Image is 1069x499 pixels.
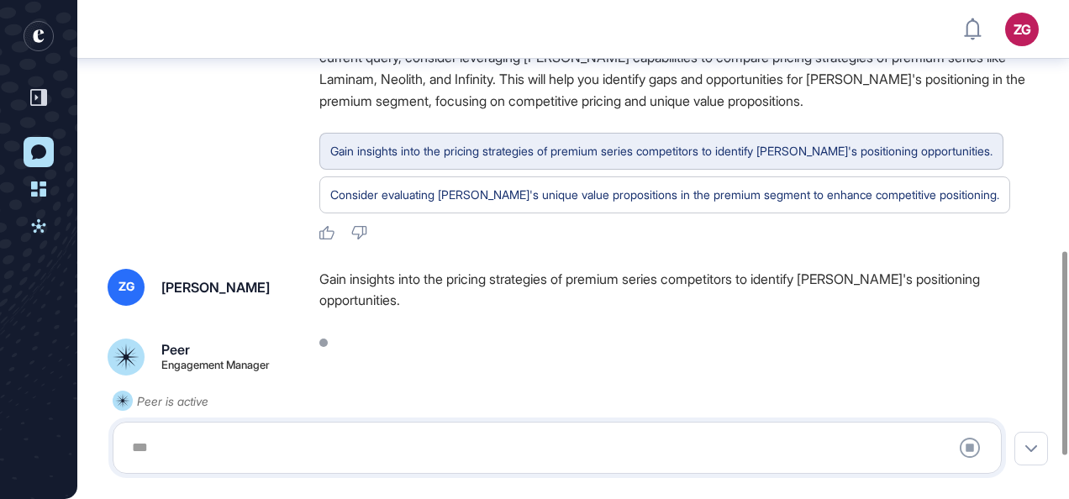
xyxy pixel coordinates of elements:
[24,21,54,51] div: entrapeer-logo
[1005,13,1039,46] button: ZG
[161,281,270,294] div: [PERSON_NAME]
[161,343,190,356] div: Peer
[330,184,999,206] div: Consider evaluating [PERSON_NAME]'s unique value propositions in the premium segment to enhance c...
[137,391,208,412] div: Peer is active
[330,140,993,162] div: Gain insights into the pricing strategies of premium series competitors to identify [PERSON_NAME]...
[319,269,1052,312] div: Gain insights into the pricing strategies of premium series competitors to identify [PERSON_NAME]...
[118,280,134,293] span: ZG
[161,360,270,370] div: Engagement Manager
